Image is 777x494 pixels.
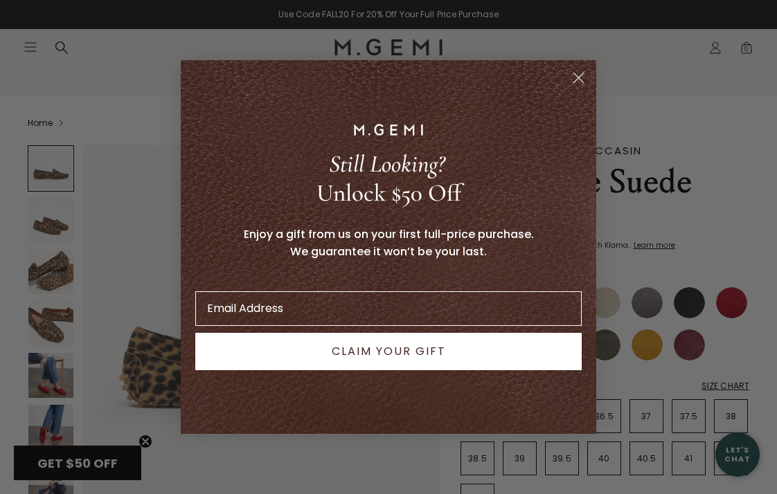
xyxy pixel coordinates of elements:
button: Close dialog [566,66,591,90]
span: Still Looking? [329,149,445,179]
input: Email Address [195,291,582,326]
span: Unlock $50 Off [316,179,461,208]
span: Enjoy a gift from us on your first full-price purchase. We guarantee it won’t be your last. [244,226,534,259]
button: CLAIM YOUR GIFT [195,333,582,370]
img: M.GEMI [354,124,423,135]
